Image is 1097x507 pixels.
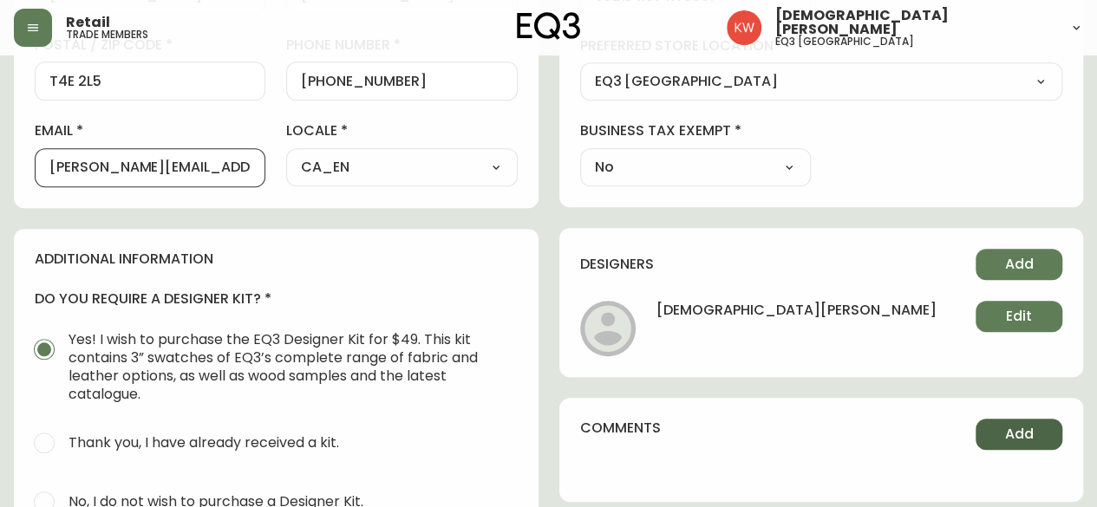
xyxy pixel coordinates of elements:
h4: comments [580,419,661,438]
h5: eq3 [GEOGRAPHIC_DATA] [775,36,914,47]
button: Add [976,249,1062,280]
span: Retail [66,16,110,29]
span: Edit [1006,307,1032,326]
span: [DEMOGRAPHIC_DATA][PERSON_NAME] [775,9,1055,36]
span: Add [1005,425,1034,444]
h4: do you require a designer kit? [35,289,518,309]
span: Thank you, I have already received a kit. [69,433,339,452]
h4: [DEMOGRAPHIC_DATA][PERSON_NAME] [656,301,937,332]
button: Edit [976,301,1062,332]
label: locale [286,121,517,140]
span: Add [1005,255,1034,274]
img: logo [517,12,581,40]
label: business tax exempt [580,121,811,140]
span: Yes! I wish to purchase the EQ3 Designer Kit for $49. This kit contains 3” swatches of EQ3’s comp... [69,330,504,403]
h4: designers [580,255,654,274]
label: email [35,121,265,140]
button: Add [976,419,1062,450]
h5: trade members [66,29,148,40]
h4: additional information [35,250,518,269]
img: f33162b67396b0982c40ce2a87247151 [727,10,761,45]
